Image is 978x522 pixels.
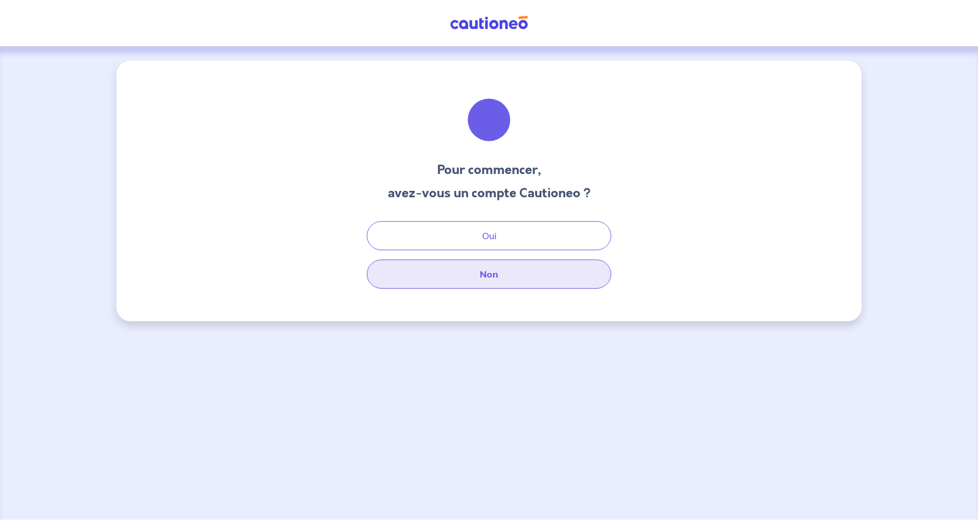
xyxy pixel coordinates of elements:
[445,16,533,30] img: Cautioneo
[367,260,611,289] button: Non
[388,161,591,179] h3: Pour commencer,
[388,184,591,203] h3: avez-vous un compte Cautioneo ?
[458,88,520,151] img: illu_welcome.svg
[367,221,611,250] button: Oui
